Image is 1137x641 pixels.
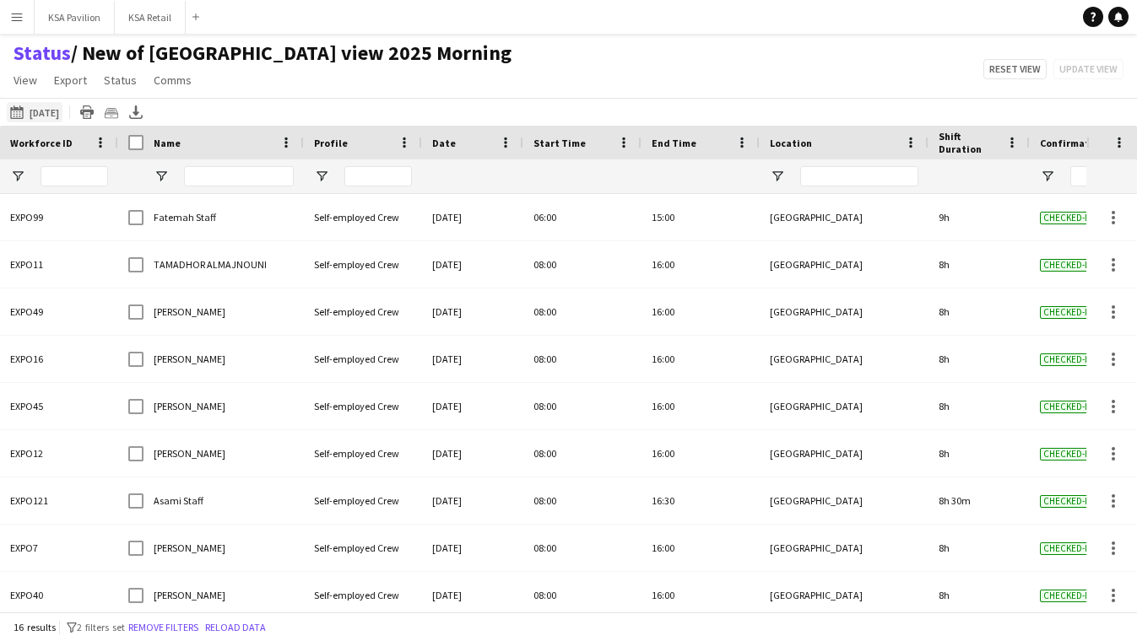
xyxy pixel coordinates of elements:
[154,589,225,601] span: [PERSON_NAME]
[422,288,523,335] div: [DATE]
[314,137,348,149] span: Profile
[770,169,785,184] button: Open Filter Menu
[422,477,523,524] div: [DATE]
[154,73,192,88] span: Comms
[1040,542,1096,555] span: Checked-in
[642,288,760,335] div: 16:00
[760,477,929,524] div: [GEOGRAPHIC_DATA]
[1040,169,1055,184] button: Open Filter Menu
[760,336,929,382] div: [GEOGRAPHIC_DATA]
[1040,401,1096,413] span: Checked-in
[35,1,115,34] button: KSA Pavilion
[929,241,1030,288] div: 8h
[523,336,642,382] div: 08:00
[523,477,642,524] div: 08:00
[1040,212,1096,224] span: Checked-in
[7,102,62,122] button: [DATE]
[54,73,87,88] span: Export
[104,73,137,88] span: Status
[929,572,1030,618] div: 8h
[77,621,125,633] span: 2 filters set
[147,69,198,91] a: Comms
[14,73,37,88] span: View
[523,572,642,618] div: 08:00
[126,102,146,122] app-action-btn: Export XLSX
[760,383,929,429] div: [GEOGRAPHIC_DATA]
[47,69,94,91] a: Export
[154,541,225,554] span: [PERSON_NAME]
[41,166,108,186] input: Workforce ID Filter Input
[71,40,512,66] span: New of Osaka view 2025 Morning
[97,69,143,91] a: Status
[154,305,225,318] span: [PERSON_NAME]
[929,336,1030,382] div: 8h
[304,572,422,618] div: Self-employed Crew
[523,383,642,429] div: 08:00
[304,241,422,288] div: Self-employed Crew
[125,618,202,637] button: Remove filters
[929,477,1030,524] div: 8h 30m
[154,169,169,184] button: Open Filter Menu
[154,494,203,507] span: Asami Staff
[304,288,422,335] div: Self-employed Crew
[115,1,186,34] button: KSA Retail
[154,211,216,224] span: Fatemah Staff
[422,430,523,477] div: [DATE]
[760,572,929,618] div: [GEOGRAPHIC_DATA]
[929,383,1030,429] div: 8h
[523,241,642,288] div: 08:00
[760,288,929,335] div: [GEOGRAPHIC_DATA]
[642,430,760,477] div: 16:00
[760,525,929,571] div: [GEOGRAPHIC_DATA]
[642,383,760,429] div: 16:00
[10,169,25,184] button: Open Filter Menu
[304,383,422,429] div: Self-employed Crew
[154,258,267,271] span: TAMADHOR ALMAJNOUNI
[422,383,523,429] div: [DATE]
[14,40,71,66] a: Status
[523,430,642,477] div: 08:00
[304,477,422,524] div: Self-employed Crew
[929,525,1030,571] div: 8h
[314,169,329,184] button: Open Filter Menu
[523,194,642,240] div: 06:00
[1040,306,1096,319] span: Checked-in
[760,430,929,477] div: [GEOGRAPHIC_DATA]
[154,137,181,149] span: Name
[304,194,422,240] div: Self-employed Crew
[652,137,696,149] span: End Time
[929,288,1030,335] div: 8h
[10,137,73,149] span: Workforce ID
[1040,495,1096,508] span: Checked-in
[983,59,1047,79] button: Reset view
[1040,590,1096,602] span: Checked-in
[304,525,422,571] div: Self-employed Crew
[422,194,523,240] div: [DATE]
[432,137,456,149] span: Date
[101,102,122,122] app-action-btn: Crew files as ZIP
[800,166,918,186] input: Location Filter Input
[642,241,760,288] div: 16:00
[523,288,642,335] div: 08:00
[939,130,999,155] span: Shift Duration
[422,241,523,288] div: [DATE]
[929,430,1030,477] div: 8h
[304,430,422,477] div: Self-employed Crew
[533,137,586,149] span: Start Time
[202,618,269,637] button: Reload data
[642,336,760,382] div: 16:00
[770,137,812,149] span: Location
[422,572,523,618] div: [DATE]
[77,102,97,122] app-action-btn: Print
[523,525,642,571] div: 08:00
[7,69,44,91] a: View
[760,241,929,288] div: [GEOGRAPHIC_DATA]
[642,572,760,618] div: 16:00
[929,194,1030,240] div: 9h
[1040,259,1096,272] span: Checked-in
[1040,353,1096,366] span: Checked-in
[760,194,929,240] div: [GEOGRAPHIC_DATA]
[154,447,225,460] span: [PERSON_NAME]
[642,194,760,240] div: 15:00
[1040,448,1096,461] span: Checked-in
